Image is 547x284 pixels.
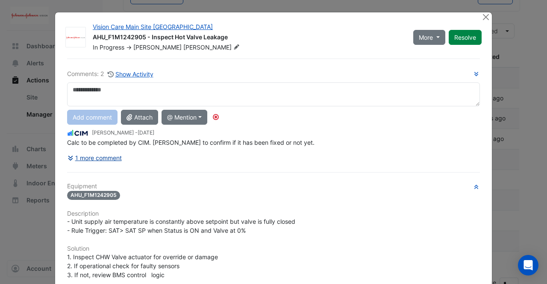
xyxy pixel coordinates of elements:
h6: Description [67,210,480,217]
div: AHU_F1M1242905 - Inspect Hot Valve Leakage [93,33,403,43]
small: [PERSON_NAME] - [92,129,154,137]
a: Vision Care Main Site [GEOGRAPHIC_DATA] [93,23,213,30]
span: More [419,33,433,42]
div: Open Intercom Messenger [518,255,538,275]
span: 1. Inspect CHW Valve actuator for override or damage 2. If operational check for faulty sensors 3... [67,253,218,278]
button: 1 more comment [67,150,122,165]
img: CIM [67,129,88,138]
button: Show Activity [107,69,154,79]
span: Calc to be completed by CIM. [PERSON_NAME] to confirm if it has been fixed or not yet. [67,139,315,146]
span: AHU_F1M1242905 [67,191,120,200]
span: - Unit supply air temperature is constantly above setpoint but valve is fully closed - Rule Trigg... [67,218,295,234]
button: @ Mention [162,110,207,125]
span: [PERSON_NAME] [183,43,241,52]
button: Resolve [449,30,482,45]
div: Tooltip anchor [212,113,220,121]
span: -> [126,44,132,51]
button: Attach [121,110,158,125]
span: 2025-08-26 11:18:10 [138,129,154,136]
div: Comments: 2 [67,69,154,79]
button: Close [481,12,490,21]
span: [PERSON_NAME] [133,44,182,51]
img: JnJ Vision Care [66,33,85,42]
h6: Solution [67,245,480,252]
h6: Equipment [67,183,480,190]
span: In Progress [93,44,124,51]
button: More [413,30,445,45]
